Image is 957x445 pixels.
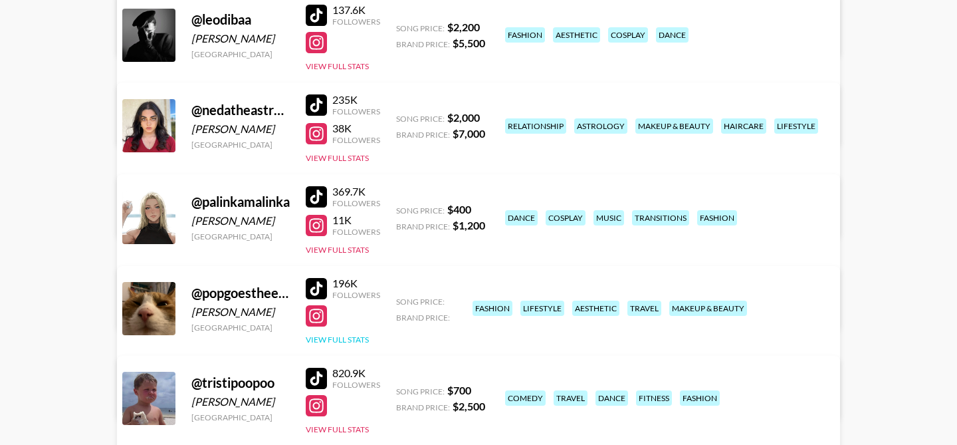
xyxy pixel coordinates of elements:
div: [GEOGRAPHIC_DATA] [191,140,290,150]
button: View Full Stats [306,335,369,345]
span: Song Price: [396,297,445,307]
div: travel [554,390,587,406]
div: lifestyle [520,301,564,316]
strong: $ 1,200 [453,219,485,231]
div: fashion [473,301,512,316]
button: View Full Stats [306,153,369,163]
div: dance [505,210,538,225]
span: Brand Price: [396,402,450,412]
div: 235K [332,93,380,106]
span: Brand Price: [396,222,450,231]
span: Brand Price: [396,313,450,323]
strong: $ 5,500 [453,37,485,49]
div: Followers [332,227,380,237]
span: Brand Price: [396,39,450,49]
span: Song Price: [396,114,445,124]
strong: $ 7,000 [453,127,485,140]
strong: $ 2,000 [447,111,480,124]
div: [GEOGRAPHIC_DATA] [191,49,290,59]
span: Song Price: [396,206,445,216]
div: dance [656,27,689,43]
button: View Full Stats [306,245,369,255]
div: Followers [332,135,380,145]
div: @ tristipoopoo [191,374,290,391]
div: dance [595,390,628,406]
span: Song Price: [396,23,445,33]
div: travel [627,301,661,316]
div: cosplay [608,27,648,43]
div: Followers [332,380,380,390]
strong: $ 2,500 [453,400,485,412]
button: View Full Stats [306,61,369,71]
div: @ palinkamalinka [191,194,290,210]
div: lifestyle [774,118,818,134]
div: fashion [505,27,545,43]
div: fashion [680,390,720,406]
div: [GEOGRAPHIC_DATA] [191,231,290,241]
div: [GEOGRAPHIC_DATA] [191,412,290,422]
strong: $ 400 [447,203,471,216]
span: Brand Price: [396,130,450,140]
div: 38K [332,122,380,135]
div: Followers [332,198,380,208]
div: @ nedatheastrologer [191,102,290,118]
div: [PERSON_NAME] [191,32,290,45]
div: makeup & beauty [635,118,713,134]
div: makeup & beauty [669,301,747,316]
div: [GEOGRAPHIC_DATA] [191,323,290,333]
strong: $ 700 [447,384,471,396]
div: [PERSON_NAME] [191,305,290,319]
div: 11K [332,214,380,227]
div: @ leodibaa [191,11,290,28]
div: cosplay [546,210,585,225]
div: transitions [632,210,689,225]
div: comedy [505,390,546,406]
span: Song Price: [396,386,445,396]
div: aesthetic [572,301,619,316]
div: haircare [721,118,766,134]
div: [PERSON_NAME] [191,214,290,227]
div: 369.7K [332,185,380,198]
div: Followers [332,290,380,300]
button: View Full Stats [306,424,369,434]
div: @ popgoestheeweasel [191,285,290,301]
div: relationship [505,118,566,134]
div: aesthetic [553,27,600,43]
div: Followers [332,17,380,27]
div: fashion [697,210,737,225]
div: Followers [332,106,380,116]
div: fitness [636,390,672,406]
div: astrology [574,118,627,134]
div: 137.6K [332,3,380,17]
div: music [593,210,624,225]
strong: $ 2,200 [447,21,480,33]
div: 820.9K [332,367,380,380]
div: [PERSON_NAME] [191,395,290,408]
div: 196K [332,277,380,290]
div: [PERSON_NAME] [191,122,290,136]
